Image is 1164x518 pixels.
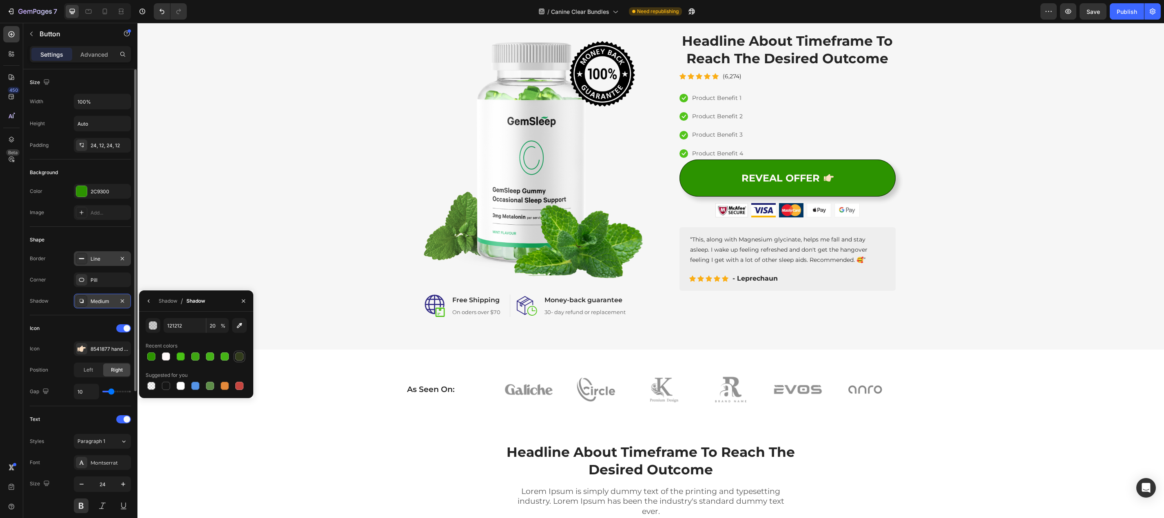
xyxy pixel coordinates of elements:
[30,98,43,105] div: Width
[146,372,188,379] div: Suggested for you
[351,421,676,456] p: Headline About Timeframe To Reach The Desired Outcome
[91,142,129,149] div: 24, 12, 24, 12
[30,345,40,352] div: Icon
[542,137,758,174] a: REVEAL OFFER
[91,345,129,353] div: 8541877 hand point right icon
[287,272,308,294] img: Free-shipping.svg
[30,188,42,195] div: Color
[585,49,604,59] p: (6,274)
[30,236,44,244] div: Shape
[604,146,682,164] p: REVEAL OFFER
[270,362,347,372] p: As Seen On:
[40,50,63,59] p: Settings
[74,384,99,399] input: Auto
[372,464,655,494] p: Lorem Ipsum is simply dummy text of the printing and typesetting industry. Lorem Ipsum has been t...
[74,434,131,449] button: Paragraph 1
[30,478,51,489] div: Size
[407,286,488,294] p: 30- day refund or replacement
[77,438,105,445] span: Paragraph 1
[1080,3,1106,20] button: Save
[555,89,605,99] p: Product Benefit 2
[111,366,123,374] span: Right
[379,273,400,293] img: money-back.svg
[30,276,46,283] div: Corner
[30,297,49,305] div: Shadow
[84,366,93,374] span: Left
[553,212,748,243] p: “This, along with Magnesium glycinate, helps me fall and stay asleep. I wake up feeling refreshed...
[551,7,609,16] span: Canine Clear Bundles
[30,77,51,88] div: Size
[1087,8,1100,15] span: Save
[30,386,51,397] div: Gap
[53,7,57,16] p: 7
[74,94,131,109] input: Auto
[80,50,108,59] p: Advanced
[315,286,363,294] p: On oders over $70
[30,209,44,216] div: Image
[555,107,605,117] p: Product Benefit 3
[547,7,549,16] span: /
[91,298,114,305] div: Medium
[91,277,129,284] div: Pill
[555,126,606,136] p: Product Benefit 4
[30,120,45,127] div: Height
[137,23,1164,518] iframe: Design area
[1117,7,1137,16] div: Publish
[146,342,177,350] div: Recent colors
[1110,3,1144,20] button: Publish
[159,297,177,305] div: Shadow
[543,9,757,44] p: Headline About Timeframe To Reach The Desired Outcome
[3,3,61,20] button: 7
[315,272,363,282] p: Free Shipping
[30,255,46,262] div: Border
[30,142,49,149] div: Padding
[91,255,114,263] div: Line
[30,416,40,423] div: Text
[1136,478,1156,498] div: Open Intercom Messenger
[186,297,205,305] div: Shadow
[91,209,129,217] div: Add...
[74,116,131,131] input: Auto
[407,272,488,282] p: Money-back guarantee
[6,149,20,156] div: Beta
[30,366,48,374] div: Position
[30,169,58,176] div: Background
[30,438,44,445] div: Styles
[221,322,226,330] span: %
[181,296,183,306] span: /
[91,459,129,467] div: Montserrat
[637,8,679,15] span: Need republishing
[555,70,604,80] p: Product Benefit 1
[30,459,40,466] div: Font
[154,3,187,20] div: Undo/Redo
[164,318,206,333] input: Eg: FFFFFF
[30,325,40,332] div: Icon
[8,87,20,93] div: 450
[595,251,640,261] p: - Leprechaun
[40,29,109,39] p: Button
[91,188,129,195] div: 2C9300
